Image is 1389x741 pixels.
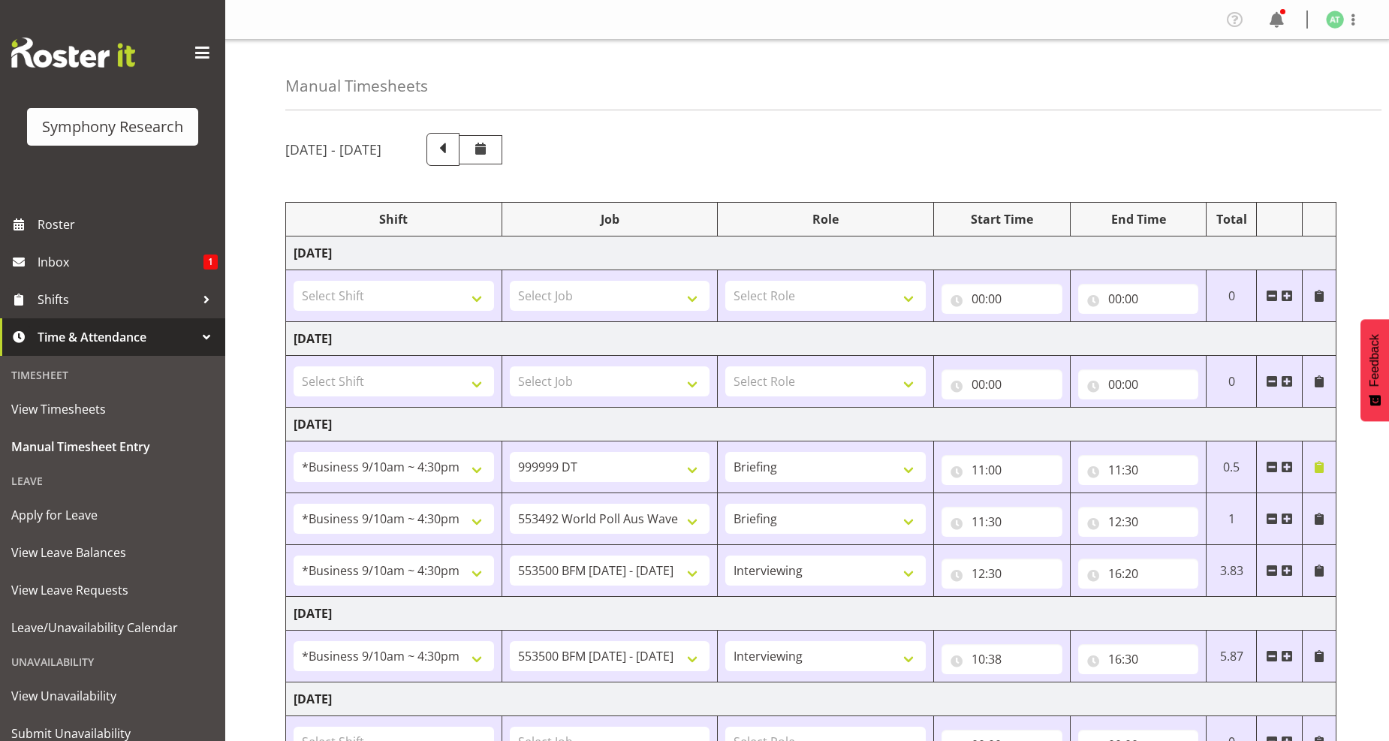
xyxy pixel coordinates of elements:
[1207,441,1257,493] td: 0.5
[1078,644,1199,674] input: Click to select...
[4,428,221,465] a: Manual Timesheet Entry
[942,455,1062,485] input: Click to select...
[510,210,710,228] div: Job
[1207,493,1257,545] td: 1
[4,496,221,534] a: Apply for Leave
[11,504,214,526] span: Apply for Leave
[4,360,221,390] div: Timesheet
[286,682,1336,716] td: [DATE]
[285,77,428,95] h4: Manual Timesheets
[286,408,1336,441] td: [DATE]
[4,677,221,715] a: View Unavailability
[286,597,1336,631] td: [DATE]
[285,141,381,158] h5: [DATE] - [DATE]
[942,284,1062,314] input: Click to select...
[942,644,1062,674] input: Click to select...
[294,210,494,228] div: Shift
[1078,455,1199,485] input: Click to select...
[11,435,214,458] span: Manual Timesheet Entry
[1078,284,1199,314] input: Click to select...
[38,288,195,311] span: Shifts
[1368,334,1381,387] span: Feedback
[1207,270,1257,322] td: 0
[1078,559,1199,589] input: Click to select...
[4,534,221,571] a: View Leave Balances
[1360,319,1389,421] button: Feedback - Show survey
[11,38,135,68] img: Rosterit website logo
[942,210,1062,228] div: Start Time
[1207,631,1257,682] td: 5.87
[4,465,221,496] div: Leave
[11,541,214,564] span: View Leave Balances
[203,255,218,270] span: 1
[1326,11,1344,29] img: angela-tunnicliffe1838.jpg
[42,116,183,138] div: Symphony Research
[1078,369,1199,399] input: Click to select...
[1078,210,1199,228] div: End Time
[4,646,221,677] div: Unavailability
[1078,507,1199,537] input: Click to select...
[11,685,214,707] span: View Unavailability
[38,326,195,348] span: Time & Attendance
[4,390,221,428] a: View Timesheets
[942,507,1062,537] input: Click to select...
[38,213,218,236] span: Roster
[286,322,1336,356] td: [DATE]
[11,579,214,601] span: View Leave Requests
[286,236,1336,270] td: [DATE]
[725,210,926,228] div: Role
[1214,210,1249,228] div: Total
[11,398,214,420] span: View Timesheets
[38,251,203,273] span: Inbox
[4,571,221,609] a: View Leave Requests
[942,369,1062,399] input: Click to select...
[942,559,1062,589] input: Click to select...
[4,609,221,646] a: Leave/Unavailability Calendar
[11,616,214,639] span: Leave/Unavailability Calendar
[1207,356,1257,408] td: 0
[1207,545,1257,597] td: 3.83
